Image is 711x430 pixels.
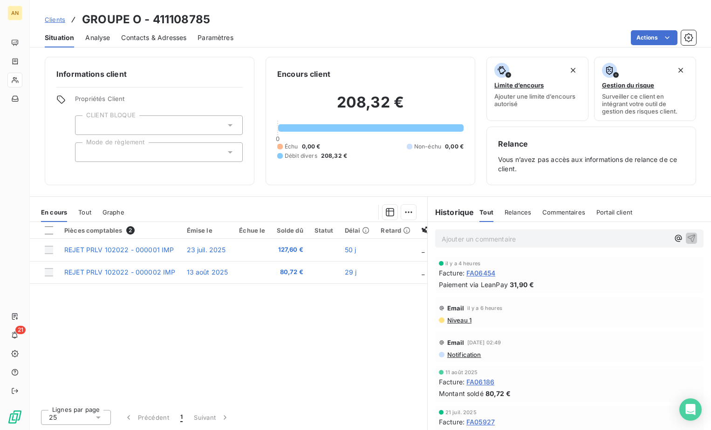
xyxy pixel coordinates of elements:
div: Open Intercom Messenger [679,398,702,421]
span: 21 juil. 2025 [445,410,477,415]
button: 1 [175,408,188,427]
h6: Relance [498,138,684,149]
span: [DATE] 02:49 [467,340,501,345]
span: Paiement via LeanPay [439,280,508,289]
span: Facture : [439,377,465,387]
span: FA06454 [466,268,495,278]
button: Précédent [118,408,175,427]
div: Échue le [239,227,265,234]
span: Graphe [103,208,124,216]
button: Gestion du risqueSurveiller ce client en intégrant votre outil de gestion des risques client. [594,57,696,121]
span: Paramètres [198,33,233,42]
span: Situation [45,33,74,42]
span: _ [422,268,424,276]
span: 0,00 € [445,142,464,151]
span: Contacts & Adresses [121,33,186,42]
span: FA05927 [466,417,495,427]
span: il y a 4 heures [445,261,480,266]
div: Vous n’avez pas accès aux informations de relance de ce client. [498,138,684,174]
span: Tout [78,208,91,216]
span: 25 [49,413,57,422]
span: Niveau 1 [446,316,472,324]
span: Limite d’encours [494,81,544,89]
span: Relances [505,208,531,216]
div: Émise le [187,227,228,234]
span: 80,72 € [485,389,511,398]
span: 1 [180,413,183,422]
span: 0,00 € [302,142,321,151]
span: 80,72 € [277,268,303,277]
h6: Encours client [277,68,330,80]
span: Surveiller ce client en intégrant votre outil de gestion des risques client. [602,93,688,115]
span: REJET PRLV 102022 - 000001 IMP [64,246,174,254]
span: Facture : [439,417,465,427]
span: 21 [15,326,26,334]
span: En cours [41,208,67,216]
span: Portail client [596,208,632,216]
span: Non-échu [414,142,441,151]
span: Gestion du risque [602,81,654,89]
span: Ajouter une limite d’encours autorisé [494,93,581,107]
h6: Informations client [56,68,243,80]
span: Analyse [85,33,110,42]
div: Pièces comptables [64,226,176,235]
span: REJET PRLV 102022 - 000002 IMP [64,268,176,276]
span: Commentaires [542,208,585,216]
a: Clients [45,15,65,24]
span: Facture : [439,268,465,278]
button: Suivant [188,408,235,427]
span: Tout [479,208,493,216]
span: 127,60 € [277,245,303,255]
span: _ [422,246,424,254]
h3: GROUPE O - 411108785 [82,11,210,28]
button: Limite d’encoursAjouter une limite d’encours autorisé [486,57,588,121]
span: 29 j [345,268,357,276]
span: 208,32 € [321,152,347,160]
input: Ajouter une valeur [83,121,90,129]
span: 13 août 2025 [187,268,228,276]
span: 23 juil. 2025 [187,246,226,254]
span: Propriétés Client [75,95,243,108]
span: 0 [276,135,280,142]
span: FA06186 [466,377,494,387]
span: Email [447,304,465,312]
span: Montant soldé [439,389,484,398]
span: il y a 6 heures [467,305,502,311]
div: Délai [345,227,370,234]
img: Logo LeanPay [7,410,22,424]
span: 50 j [345,246,356,254]
span: 11 août 2025 [445,370,478,375]
h6: Historique [428,207,474,218]
span: 31,90 € [510,280,534,289]
h2: 208,32 € [277,93,464,121]
span: Débit divers [285,152,317,160]
span: 2 [126,226,135,235]
div: Solde dû [277,227,303,234]
button: Actions [631,30,677,45]
span: Notification [446,351,481,358]
div: Retard [381,227,410,234]
div: AN [7,6,22,20]
span: Email [447,339,465,346]
span: Clients [45,16,65,23]
span: Échu [285,142,298,151]
input: Ajouter une valeur [83,148,90,156]
div: Statut [314,227,334,234]
div: Chorus Pro [422,227,465,234]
